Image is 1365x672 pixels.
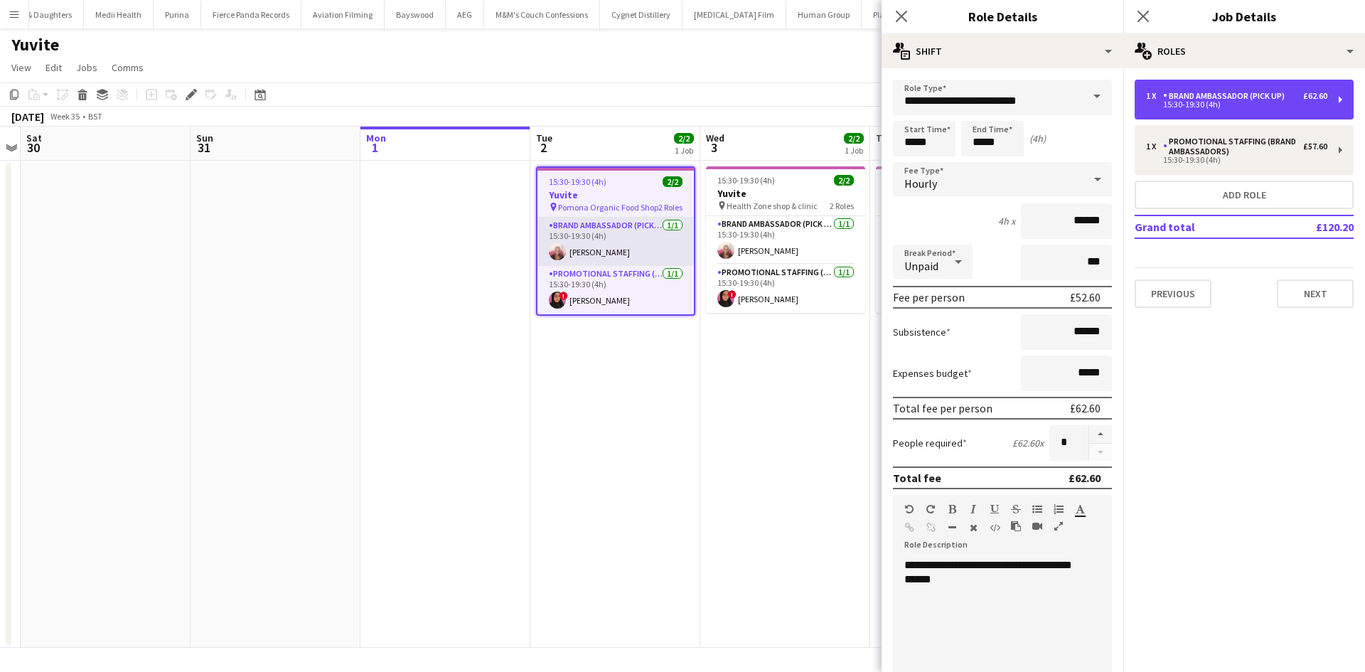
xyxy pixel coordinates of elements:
[893,471,941,485] div: Total fee
[196,132,213,144] span: Sun
[727,201,818,211] span: Health Zone shop & clinic
[1123,34,1365,68] div: Roles
[893,326,951,338] label: Subsistence
[1032,503,1042,515] button: Unordered List
[26,132,42,144] span: Sat
[301,1,385,28] button: Aviation Filming
[84,1,154,28] button: Medii Health
[40,58,68,77] a: Edit
[600,1,682,28] button: Cygnet Distillery
[893,290,965,304] div: Fee per person
[876,132,894,144] span: Thu
[682,1,786,28] button: [MEDICAL_DATA] Film
[1135,181,1354,209] button: Add role
[549,176,606,187] span: 15:30-19:30 (4h)
[537,266,694,314] app-card-role: Promotional Staffing (Brand Ambassadors)1/115:30-19:30 (4h)![PERSON_NAME]
[706,216,865,265] app-card-role: Brand Ambassador (Pick up)1/115:30-19:30 (4h)[PERSON_NAME]
[558,202,658,213] span: Pomona Organic Food Shop
[882,34,1123,68] div: Shift
[1303,142,1327,151] div: £57.60
[876,187,1035,200] h3: Yuvite
[990,522,1000,533] button: HTML Code
[112,61,144,74] span: Comms
[663,176,682,187] span: 2/2
[154,1,201,28] button: Purina
[6,58,37,77] a: View
[1070,290,1101,304] div: £52.60
[926,503,936,515] button: Redo
[706,166,865,313] app-job-card: 15:30-19:30 (4h)2/2Yuvite Health Zone shop & clinic2 RolesBrand Ambassador (Pick up)1/115:30-19:3...
[1029,132,1046,145] div: (4h)
[675,145,693,156] div: 1 Job
[11,61,31,74] span: View
[893,437,967,449] label: People required
[11,34,59,55] h1: Yuvite
[385,1,446,28] button: Bayswood
[364,139,386,156] span: 1
[1011,503,1021,515] button: Strikethrough
[70,58,103,77] a: Jobs
[874,139,894,156] span: 4
[1089,425,1112,444] button: Increase
[704,139,724,156] span: 3
[882,7,1123,26] h3: Role Details
[706,132,724,144] span: Wed
[1277,279,1354,308] button: Next
[876,166,1035,313] app-job-card: 15:30-19:30 (4h)2/2Yuvite Grape Tree2 RolesBrand Ambassador (Pick up)1/115:30-19:30 (4h)[PERSON_N...
[106,58,149,77] a: Comms
[76,61,97,74] span: Jobs
[998,215,1015,228] div: 4h x
[1146,142,1163,151] div: 1 x
[536,132,552,144] span: Tue
[1123,7,1365,26] h3: Job Details
[201,1,301,28] button: Fierce Panda Records
[45,61,62,74] span: Edit
[834,175,854,186] span: 2/2
[904,259,938,273] span: Unpaid
[968,522,978,533] button: Clear Formatting
[1269,215,1354,238] td: £120.20
[1135,215,1269,238] td: Grand total
[537,188,694,201] h3: Yuvite
[876,265,1035,313] app-card-role: Promotional Staffing (Brand Ambassadors)1/115:30-19:30 (4h)![PERSON_NAME]
[990,503,1000,515] button: Underline
[1012,437,1044,449] div: £62.60 x
[1303,91,1327,101] div: £62.60
[706,265,865,313] app-card-role: Promotional Staffing (Brand Ambassadors)1/115:30-19:30 (4h)![PERSON_NAME]
[1032,521,1042,532] button: Insert video
[446,1,484,28] button: AEG
[674,133,694,144] span: 2/2
[893,367,972,380] label: Expenses budget
[1054,521,1064,532] button: Fullscreen
[1163,91,1290,101] div: Brand Ambassador (Pick up)
[194,139,213,156] span: 31
[904,503,914,515] button: Undo
[11,110,44,124] div: [DATE]
[862,1,1007,28] button: Platatine @ [GEOGRAPHIC_DATA]
[830,201,854,211] span: 2 Roles
[658,202,682,213] span: 2 Roles
[1069,471,1101,485] div: £62.60
[47,111,82,122] span: Week 35
[968,503,978,515] button: Italic
[1163,137,1303,156] div: Promotional Staffing (Brand Ambassadors)
[844,133,864,144] span: 2/2
[706,187,865,200] h3: Yuvite
[1011,521,1021,532] button: Paste as plain text
[1054,503,1064,515] button: Ordered List
[24,139,42,156] span: 30
[366,132,386,144] span: Mon
[845,145,863,156] div: 1 Job
[1146,101,1327,108] div: 15:30-19:30 (4h)
[893,401,992,415] div: Total fee per person
[1146,156,1327,164] div: 15:30-19:30 (4h)
[534,139,552,156] span: 2
[1146,91,1163,101] div: 1 x
[947,503,957,515] button: Bold
[536,166,695,316] app-job-card: 15:30-19:30 (4h)2/2Yuvite Pomona Organic Food Shop2 RolesBrand Ambassador (Pick up)1/115:30-19:30...
[947,522,957,533] button: Horizontal Line
[88,111,102,122] div: BST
